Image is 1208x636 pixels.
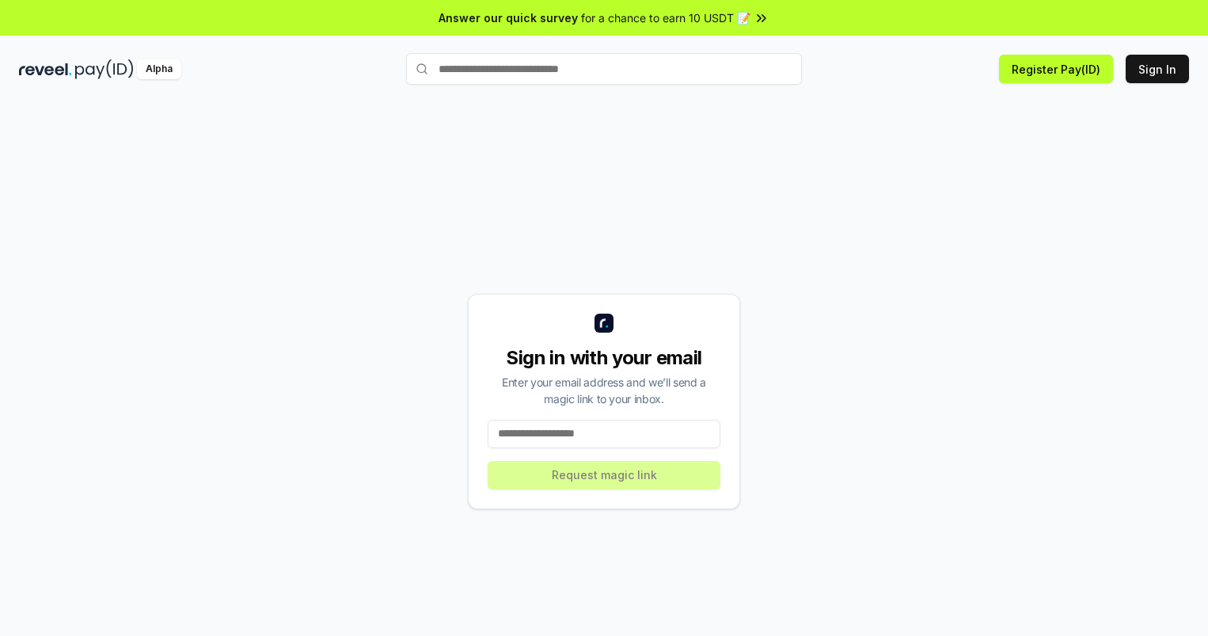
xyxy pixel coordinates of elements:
div: Sign in with your email [488,345,720,371]
span: Answer our quick survey [439,10,578,26]
img: reveel_dark [19,59,72,79]
div: Alpha [137,59,181,79]
span: for a chance to earn 10 USDT 📝 [581,10,750,26]
button: Sign In [1126,55,1189,83]
button: Register Pay(ID) [999,55,1113,83]
div: Enter your email address and we’ll send a magic link to your inbox. [488,374,720,407]
img: pay_id [75,59,134,79]
img: logo_small [595,314,613,333]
